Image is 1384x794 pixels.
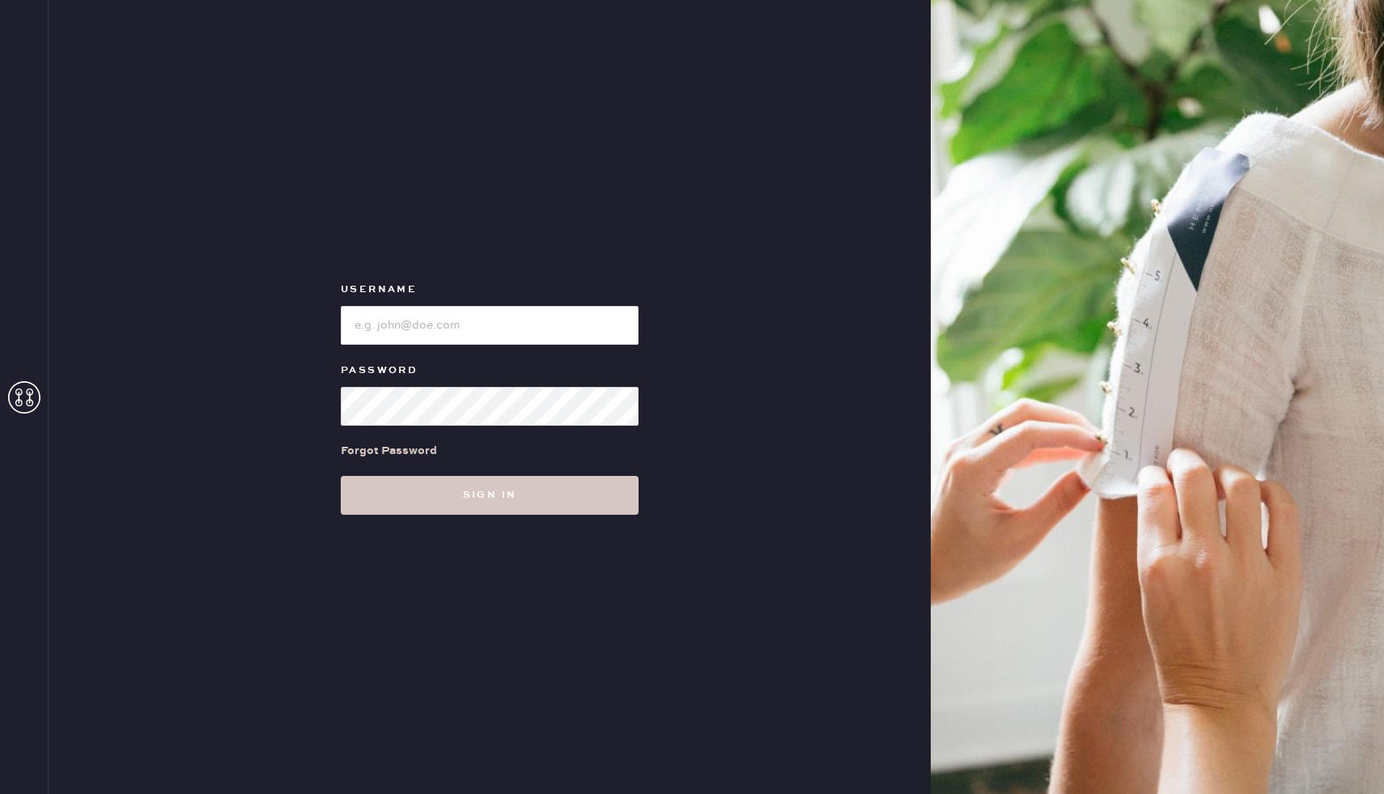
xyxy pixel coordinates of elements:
[341,426,437,476] a: Forgot Password
[341,280,639,299] label: Username
[341,476,639,515] button: Sign in
[341,361,639,380] label: Password
[341,442,437,460] div: Forgot Password
[341,306,639,345] input: e.g. john@doe.com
